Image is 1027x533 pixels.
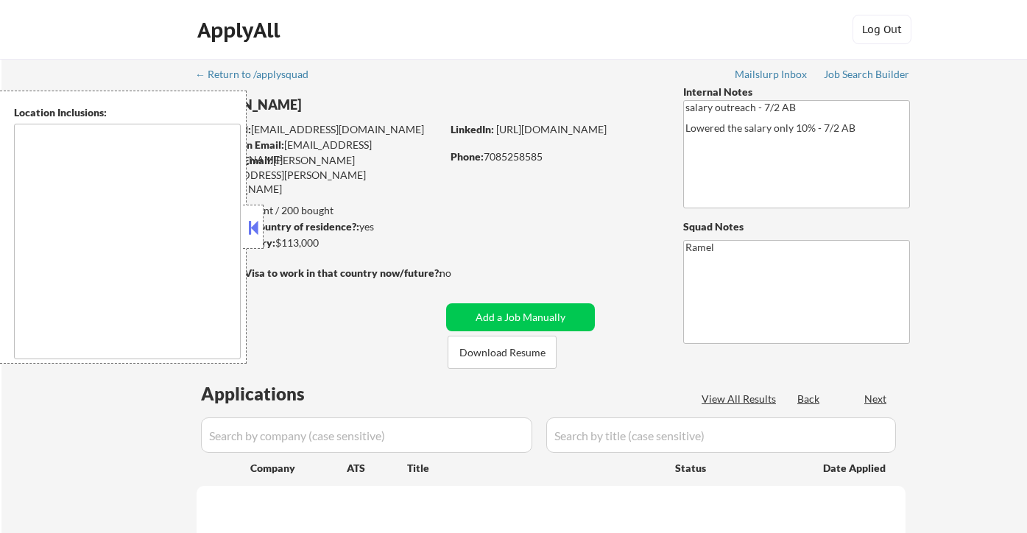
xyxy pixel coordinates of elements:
div: Company [250,461,347,476]
div: Internal Notes [683,85,910,99]
div: ApplyAll [197,18,284,43]
div: Squad Notes [683,219,910,234]
div: [EMAIL_ADDRESS][DOMAIN_NAME] [197,138,441,166]
button: Add a Job Manually [446,303,595,331]
button: Log Out [853,15,911,44]
strong: Will need Visa to work in that country now/future?: [197,266,442,279]
input: Search by company (case sensitive) [201,417,532,453]
div: [PERSON_NAME][EMAIL_ADDRESS][PERSON_NAME][DOMAIN_NAME] [197,153,441,197]
div: Back [797,392,821,406]
strong: Phone: [451,150,484,163]
div: yes [196,219,437,234]
div: Date Applied [823,461,888,476]
input: Search by title (case sensitive) [546,417,896,453]
div: no [440,266,481,280]
a: ← Return to /applysquad [195,68,322,83]
div: Next [864,392,888,406]
div: 7085258585 [451,149,659,164]
div: Status [675,454,802,481]
div: ← Return to /applysquad [195,69,322,80]
div: Applications [201,385,347,403]
div: Location Inclusions: [14,105,241,120]
div: Title [407,461,661,476]
button: Download Resume [448,336,557,369]
a: [URL][DOMAIN_NAME] [496,123,607,135]
div: ATS [347,461,407,476]
a: Mailslurp Inbox [735,68,808,83]
div: 109 sent / 200 bought [196,203,441,218]
strong: Can work in country of residence?: [196,220,359,233]
div: [EMAIL_ADDRESS][DOMAIN_NAME] [197,122,441,137]
div: Mailslurp Inbox [735,69,808,80]
div: [PERSON_NAME] [197,96,499,114]
div: Job Search Builder [824,69,910,80]
strong: LinkedIn: [451,123,494,135]
div: $113,000 [196,236,441,250]
div: View All Results [702,392,780,406]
